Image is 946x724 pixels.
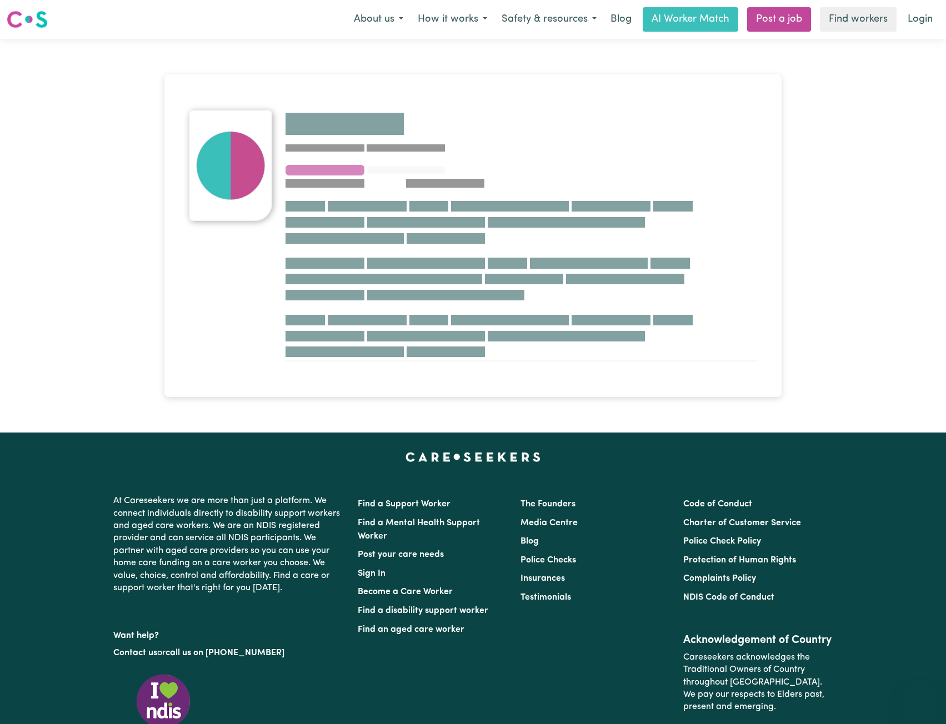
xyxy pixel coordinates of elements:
[520,556,576,565] a: Police Checks
[358,606,488,615] a: Find a disability support worker
[113,648,157,657] a: Contact us
[113,642,344,663] p: or
[411,8,494,31] button: How it works
[520,537,539,546] a: Blog
[358,550,444,559] a: Post your care needs
[358,569,386,578] a: Sign In
[358,587,453,596] a: Become a Care Worker
[643,7,738,32] a: AI Worker Match
[7,7,48,32] a: Careseekers logo
[358,519,480,541] a: Find a Mental Health Support Worker
[406,452,540,461] a: Careseekers home page
[520,500,575,509] a: The Founders
[347,8,411,31] button: About us
[683,537,761,546] a: Police Check Policy
[520,519,578,527] a: Media Centre
[747,7,811,32] a: Post a job
[683,633,833,647] h2: Acknowledgement of Country
[520,593,571,602] a: Testimonials
[358,500,451,509] a: Find a Support Worker
[683,647,833,718] p: Careseekers acknowledges the Traditional Owners of Country throughout [GEOGRAPHIC_DATA]. We pay o...
[494,8,604,31] button: Safety & resources
[683,500,752,509] a: Code of Conduct
[358,625,464,634] a: Find an aged care worker
[683,556,796,565] a: Protection of Human Rights
[604,7,638,32] a: Blog
[520,574,565,583] a: Insurances
[683,574,756,583] a: Complaints Policy
[902,680,937,715] iframe: Button to launch messaging window
[7,9,48,29] img: Careseekers logo
[683,519,801,527] a: Charter of Customer Service
[113,625,344,642] p: Want help?
[166,648,284,657] a: call us on [PHONE_NUMBER]
[901,7,939,32] a: Login
[820,7,897,32] a: Find workers
[113,490,344,599] p: At Careseekers we are more than just a platform. We connect individuals directly to disability su...
[683,593,774,602] a: NDIS Code of Conduct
